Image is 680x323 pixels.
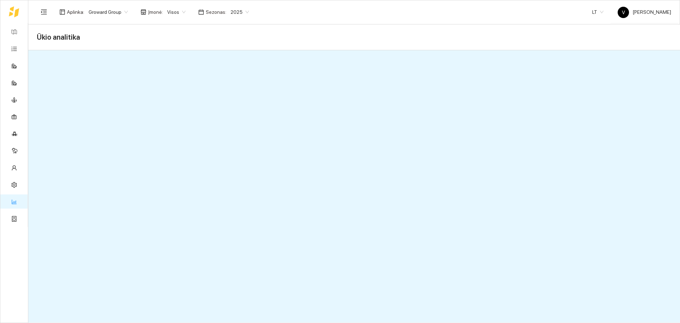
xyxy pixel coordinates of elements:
[37,5,51,19] button: menu-unfold
[206,8,226,16] span: Sezonas :
[198,9,204,15] span: calendar
[592,7,603,17] span: LT
[231,7,249,17] span: 2025
[167,7,186,17] span: Visos
[37,32,80,43] span: Ūkio analitika
[67,8,84,16] span: Aplinka :
[618,9,671,15] span: [PERSON_NAME]
[59,9,65,15] span: layout
[41,9,47,15] span: menu-unfold
[141,9,146,15] span: shop
[89,7,128,17] span: Groward Group
[148,8,163,16] span: Įmonė :
[622,7,625,18] span: V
